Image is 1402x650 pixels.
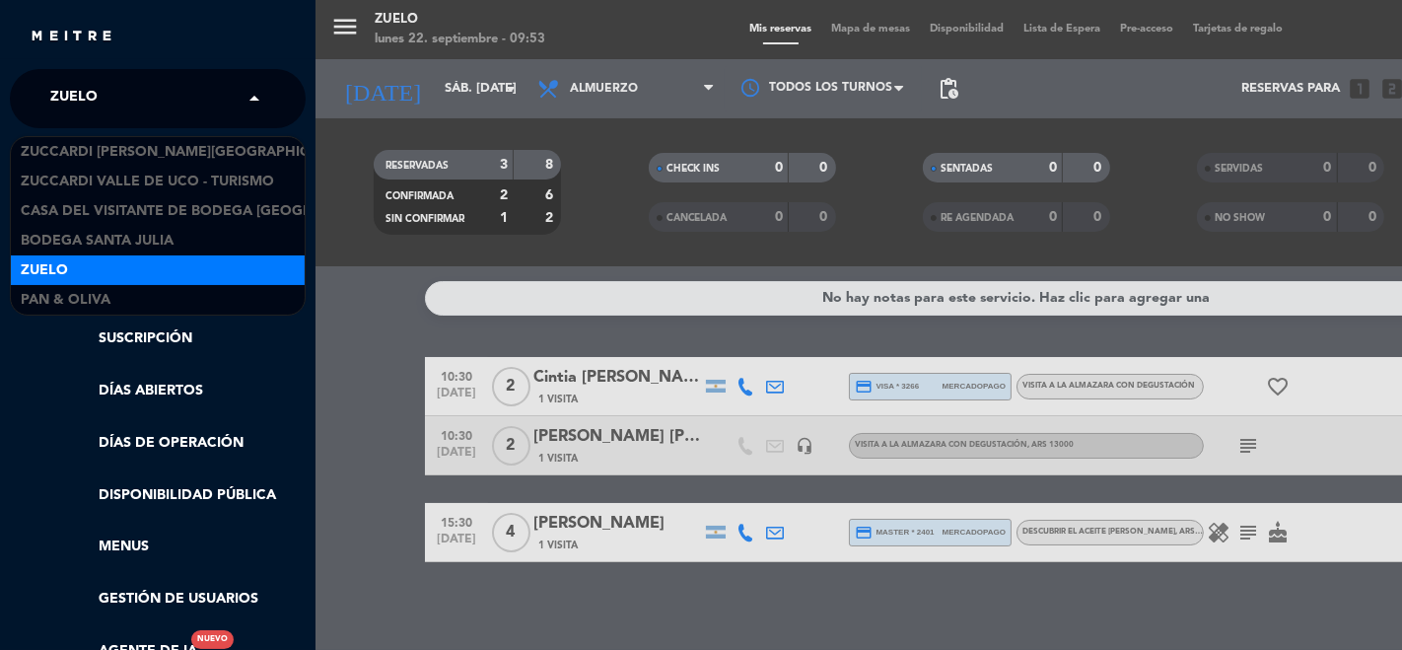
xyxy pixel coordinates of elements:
a: Días abiertos [49,380,306,402]
a: Gestión de usuarios [49,588,306,611]
a: Suscripción [49,327,306,350]
a: Disponibilidad pública [49,484,306,507]
span: Bodega Santa Julia [21,230,174,253]
div: Nuevo [191,630,234,649]
span: Zuccardi Valle de Uco - Turismo [21,171,274,193]
span: Casa del Visitante de Bodega [GEOGRAPHIC_DATA][PERSON_NAME] [21,200,517,223]
img: MEITRE [30,30,113,44]
a: Menus [49,536,306,558]
span: Zuelo [50,78,98,119]
span: Zuelo [21,259,68,282]
a: Días de Operación [49,432,306,455]
span: Zuccardi [PERSON_NAME][GEOGRAPHIC_DATA] - Restaurant [PERSON_NAME][GEOGRAPHIC_DATA] [21,141,723,164]
span: Pan & Oliva [21,289,110,312]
